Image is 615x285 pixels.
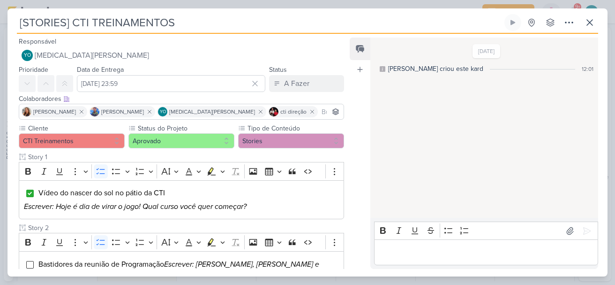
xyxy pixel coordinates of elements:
div: Editor toolbar [19,233,344,251]
input: Buscar [320,106,342,117]
span: [MEDICAL_DATA][PERSON_NAME] [35,50,149,61]
div: Ligar relógio [509,19,517,26]
label: Prioridade [19,66,48,74]
i: Escrever: [PERSON_NAME], [PERSON_NAME] e Cecília já deixando a próxima semana alinhada. [38,260,319,280]
div: Editor editing area: main [374,239,598,265]
label: Status do Projeto [137,123,234,133]
span: [PERSON_NAME] [101,108,144,116]
input: Texto sem título [26,223,344,233]
span: [PERSON_NAME] [33,108,76,116]
img: cti direção [269,107,278,116]
span: cti direção [280,108,307,116]
button: A Fazer [269,75,344,92]
input: Kard Sem Título [17,14,502,31]
label: Status [269,66,287,74]
input: Select a date [77,75,265,92]
p: YO [160,110,166,115]
button: CTI Treinamentos [19,133,125,148]
label: Responsável [19,38,56,46]
div: [PERSON_NAME] criou este kard [388,64,483,74]
span: [MEDICAL_DATA][PERSON_NAME] [169,108,255,116]
div: A Fazer [284,78,309,89]
label: Data de Entrega [77,66,124,74]
div: Editor toolbar [374,222,598,240]
p: YO [24,53,31,58]
span: Bastidores da reunião de Programação [38,260,319,280]
span: Vídeo do nascer do sol no pátio da CTI [38,188,165,198]
div: Editor toolbar [19,162,344,180]
button: YO [MEDICAL_DATA][PERSON_NAME] [19,47,344,64]
div: Colaboradores [19,94,344,104]
input: Texto sem título [26,152,344,162]
i: Escrever: Hoje é dia de virar o jogo! Qual curso você quer começar? [24,202,247,211]
label: Cliente [27,123,125,133]
button: Aprovado [128,133,234,148]
label: Tipo de Conteúdo [247,123,344,133]
div: Editor editing area: main [19,180,344,220]
img: Guilherme Savio [90,107,99,116]
div: Yasmin Oliveira [158,107,167,116]
button: Stories [238,133,344,148]
div: 12:01 [582,65,593,73]
img: Franciluce Carvalho [22,107,31,116]
div: Yasmin Oliveira [22,50,33,61]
